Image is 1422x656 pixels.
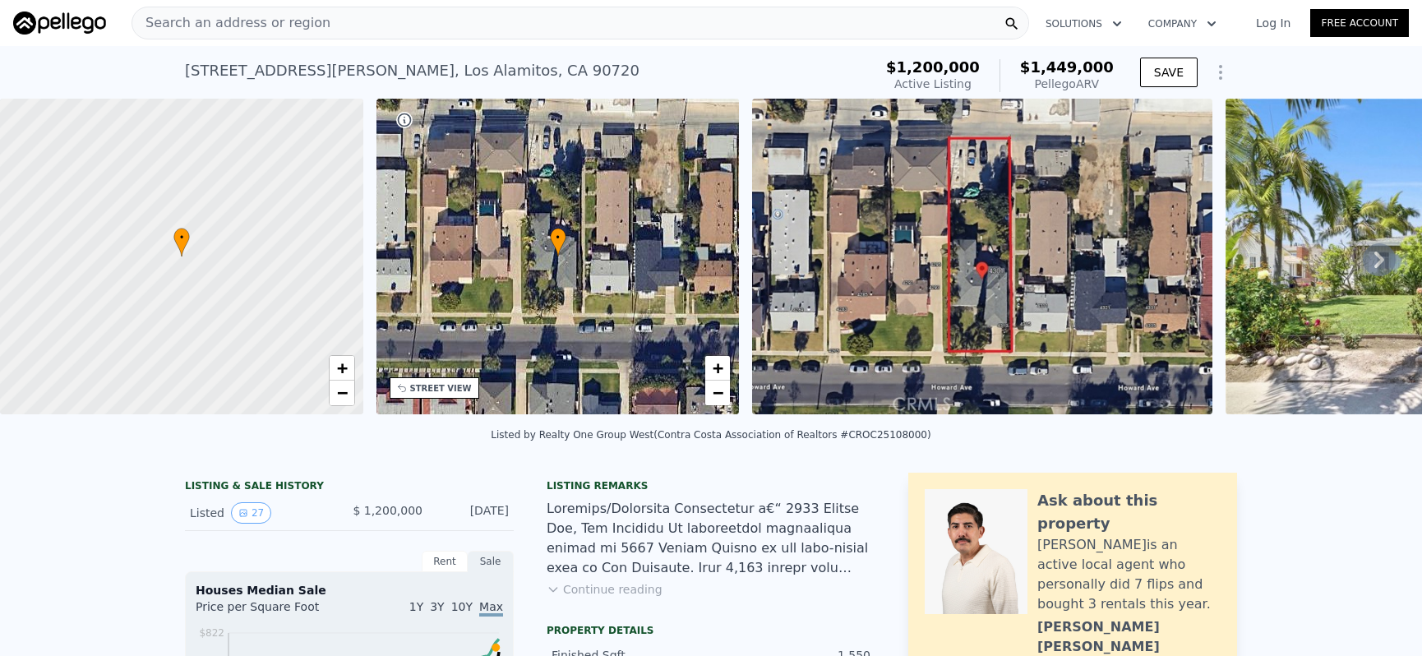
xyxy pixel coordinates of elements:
[1204,56,1237,89] button: Show Options
[468,551,514,572] div: Sale
[190,502,336,524] div: Listed
[132,13,330,33] span: Search an address or region
[547,479,875,492] div: Listing remarks
[410,382,472,395] div: STREET VIEW
[1135,9,1230,39] button: Company
[479,600,503,617] span: Max
[231,502,271,524] button: View historical data
[705,381,730,405] a: Zoom out
[13,12,106,35] img: Pellego
[196,582,503,598] div: Houses Median Sale
[1310,9,1409,37] a: Free Account
[550,228,566,256] div: •
[1037,535,1221,614] div: [PERSON_NAME]is an active local agent who personally did 7 flips and bought 3 rentals this year.
[173,230,190,245] span: •
[491,429,930,441] div: Listed by Realty One Group West (Contra Costa Association of Realtors #CROC25108000)
[196,598,349,625] div: Price per Square Foot
[199,627,224,639] tspan: $822
[185,59,639,82] div: [STREET_ADDRESS][PERSON_NAME] , Los Alamitos , CA 90720
[1140,58,1198,87] button: SAVE
[409,600,423,613] span: 1Y
[547,624,875,637] div: Property details
[547,581,663,598] button: Continue reading
[1020,58,1114,76] span: $1,449,000
[550,230,566,245] span: •
[1032,9,1135,39] button: Solutions
[430,600,444,613] span: 3Y
[330,381,354,405] a: Zoom out
[336,358,347,378] span: +
[330,356,354,381] a: Zoom in
[422,551,468,572] div: Rent
[1236,15,1310,31] a: Log In
[185,479,514,496] div: LISTING & SALE HISTORY
[713,382,723,403] span: −
[173,228,190,256] div: •
[1037,489,1221,535] div: Ask about this property
[705,356,730,381] a: Zoom in
[336,382,347,403] span: −
[894,77,972,90] span: Active Listing
[547,499,875,578] div: Loremips/Dolorsita Consectetur a€“ 2933 Elitse Doe, Tem Incididu Ut laboreetdol magnaaliqua enima...
[451,600,473,613] span: 10Y
[713,358,723,378] span: +
[752,99,1212,414] img: Sale: 166393061 Parcel: 63436652
[1020,76,1114,92] div: Pellego ARV
[436,502,509,524] div: [DATE]
[886,58,980,76] span: $1,200,000
[353,504,422,517] span: $ 1,200,000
